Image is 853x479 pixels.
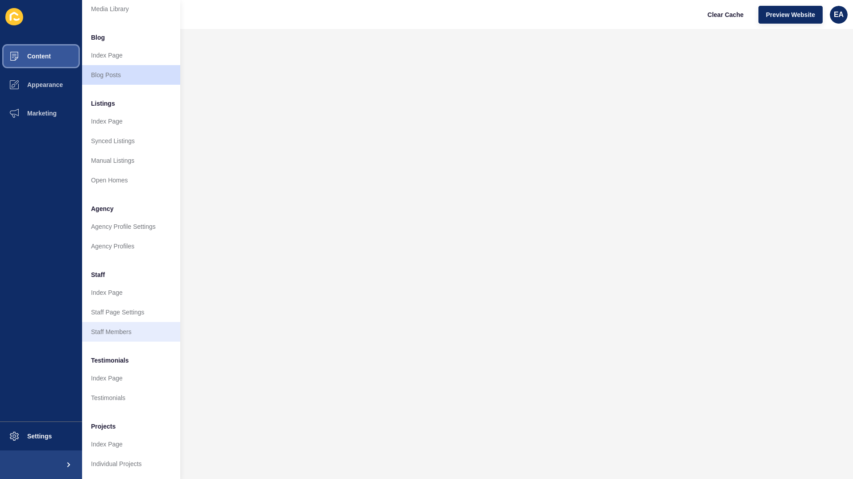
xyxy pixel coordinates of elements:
[82,111,180,131] a: Index Page
[758,6,823,24] button: Preview Website
[766,10,815,19] span: Preview Website
[708,10,744,19] span: Clear Cache
[82,283,180,302] a: Index Page
[700,6,751,24] button: Clear Cache
[91,356,129,365] span: Testimonials
[82,217,180,236] a: Agency Profile Settings
[82,151,180,170] a: Manual Listings
[91,204,114,213] span: Agency
[82,434,180,454] a: Index Page
[82,170,180,190] a: Open Homes
[82,322,180,342] a: Staff Members
[91,33,105,42] span: Blog
[82,236,180,256] a: Agency Profiles
[82,454,180,474] a: Individual Projects
[82,65,180,85] a: Blog Posts
[82,302,180,322] a: Staff Page Settings
[82,131,180,151] a: Synced Listings
[834,10,844,19] span: EA
[82,368,180,388] a: Index Page
[82,388,180,408] a: Testimonials
[91,99,115,108] span: Listings
[91,270,105,279] span: Staff
[91,422,116,431] span: Projects
[82,45,180,65] a: Index Page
